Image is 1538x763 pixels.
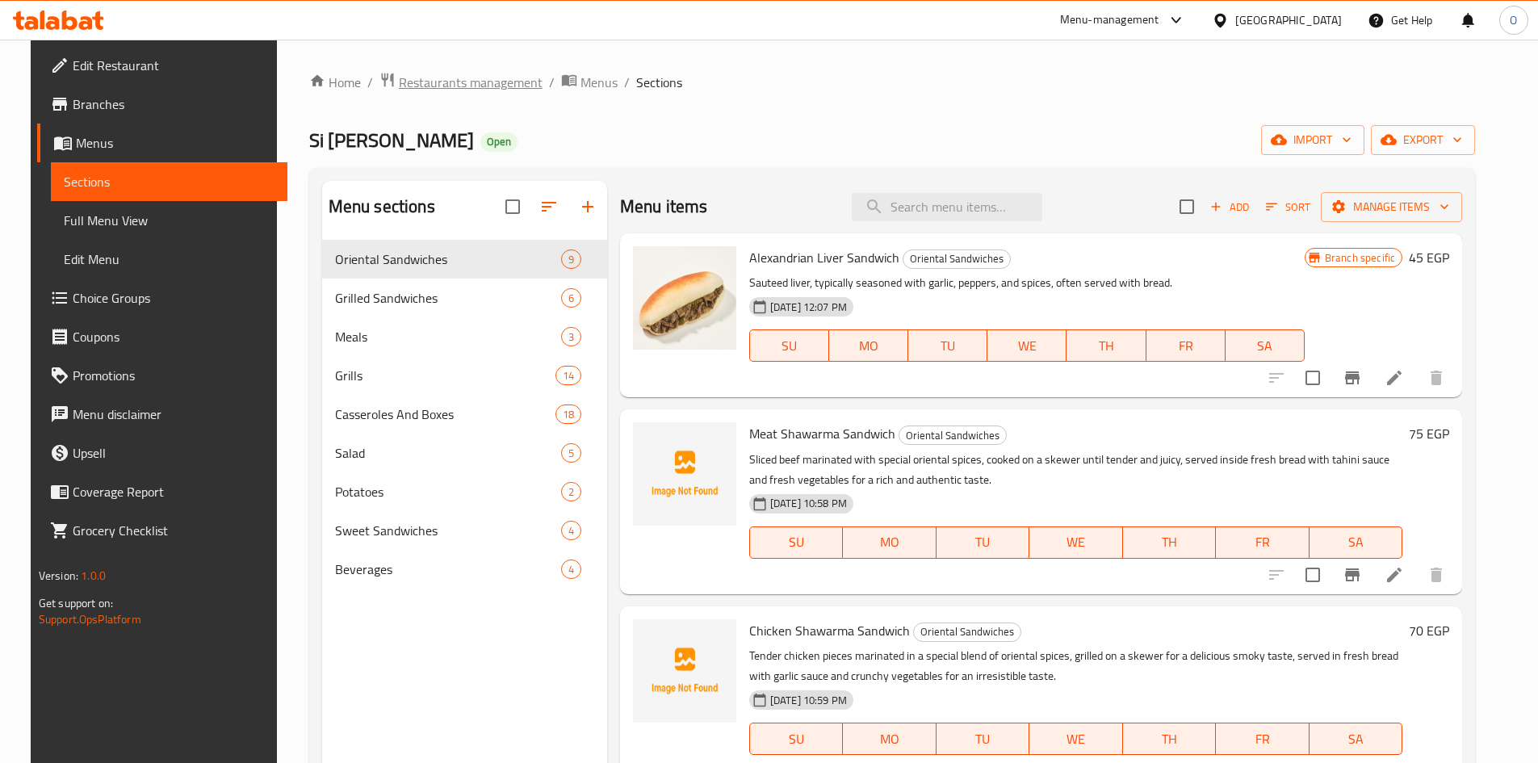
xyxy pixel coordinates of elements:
span: Menu disclaimer [73,405,274,424]
span: Menus [580,73,618,92]
a: Grocery Checklist [37,511,287,550]
button: SU [749,329,829,362]
div: Meals3 [322,317,607,356]
a: Branches [37,85,287,124]
span: Grocery Checklist [73,521,274,540]
span: Oriental Sandwiches [914,623,1020,641]
div: Oriental Sandwiches [913,623,1021,642]
div: Salad5 [322,434,607,472]
span: Potatoes [335,482,561,501]
button: WE [987,329,1067,362]
span: Alexandrian Liver Sandwich [749,245,899,270]
div: Menu-management [1060,10,1159,30]
a: Edit menu item [1385,565,1404,585]
nav: breadcrumb [309,72,1475,93]
a: Edit Menu [51,240,287,279]
span: 3 [562,329,580,345]
span: SU [756,530,836,554]
div: Casseroles And Boxes18 [322,395,607,434]
span: FR [1222,530,1302,554]
div: items [561,482,581,501]
div: Potatoes2 [322,472,607,511]
button: FR [1216,526,1309,559]
a: Menus [561,72,618,93]
span: O [1510,11,1517,29]
span: 18 [556,407,580,422]
a: Coupons [37,317,287,356]
a: Choice Groups [37,279,287,317]
button: MO [843,526,936,559]
a: Sections [51,162,287,201]
button: FR [1146,329,1226,362]
p: Tender chicken pieces marinated in a special blend of oriental spices, grilled on a skewer for a ... [749,646,1402,686]
button: MO [829,329,908,362]
div: Meals [335,327,561,346]
span: Coupons [73,327,274,346]
span: Sweet Sandwiches [335,521,561,540]
a: Promotions [37,356,287,395]
span: WE [994,334,1060,358]
span: SU [756,334,823,358]
div: items [555,366,581,385]
button: MO [843,723,936,755]
div: Salad [335,443,561,463]
span: Add [1208,198,1251,216]
span: Sort items [1255,195,1321,220]
button: FR [1216,723,1309,755]
h6: 70 EGP [1409,619,1449,642]
span: Branch specific [1318,250,1402,266]
h6: 75 EGP [1409,422,1449,445]
button: delete [1417,358,1456,397]
span: 9 [562,252,580,267]
span: Select section [1170,190,1204,224]
button: import [1261,125,1364,155]
span: Manage items [1334,197,1449,217]
span: TU [943,727,1023,751]
div: items [555,405,581,424]
div: Oriental Sandwiches9 [322,240,607,279]
p: Sliced beef marinated with special oriental spices, cooked on a skewer until tender and juicy, se... [749,450,1402,490]
h2: Menu items [620,195,708,219]
span: Edit Restaurant [73,56,274,75]
h2: Menu sections [329,195,435,219]
span: Sections [636,73,682,92]
span: Sort [1266,198,1310,216]
span: Oriental Sandwiches [335,249,561,269]
span: Si [PERSON_NAME] [309,122,474,158]
span: Grills [335,366,555,385]
div: items [561,443,581,463]
div: Open [480,132,518,152]
button: TU [937,526,1029,559]
span: Promotions [73,366,274,385]
span: TH [1129,530,1209,554]
span: Full Menu View [64,211,274,230]
span: Open [480,135,518,149]
span: Branches [73,94,274,114]
span: FR [1222,727,1302,751]
span: Sort sections [530,187,568,226]
a: Restaurants management [379,72,543,93]
div: Beverages [335,560,561,579]
span: WE [1036,727,1116,751]
button: WE [1029,723,1122,755]
span: Version: [39,565,78,586]
div: [GEOGRAPHIC_DATA] [1235,11,1342,29]
span: TU [915,334,981,358]
button: Add [1204,195,1255,220]
span: Menus [76,133,274,153]
span: SA [1316,530,1396,554]
span: Meat Shawarma Sandwich [749,421,895,446]
div: Grilled Sandwiches6 [322,279,607,317]
span: [DATE] 10:59 PM [764,693,853,708]
div: Casseroles And Boxes [335,405,555,424]
p: Sauteed liver, typically seasoned with garlic, peppers, and spices, often served with bread. [749,273,1305,293]
button: Branch-specific-item [1333,358,1372,397]
span: Upsell [73,443,274,463]
span: Get support on: [39,593,113,614]
span: MO [849,530,929,554]
a: Edit Restaurant [37,46,287,85]
a: Menus [37,124,287,162]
